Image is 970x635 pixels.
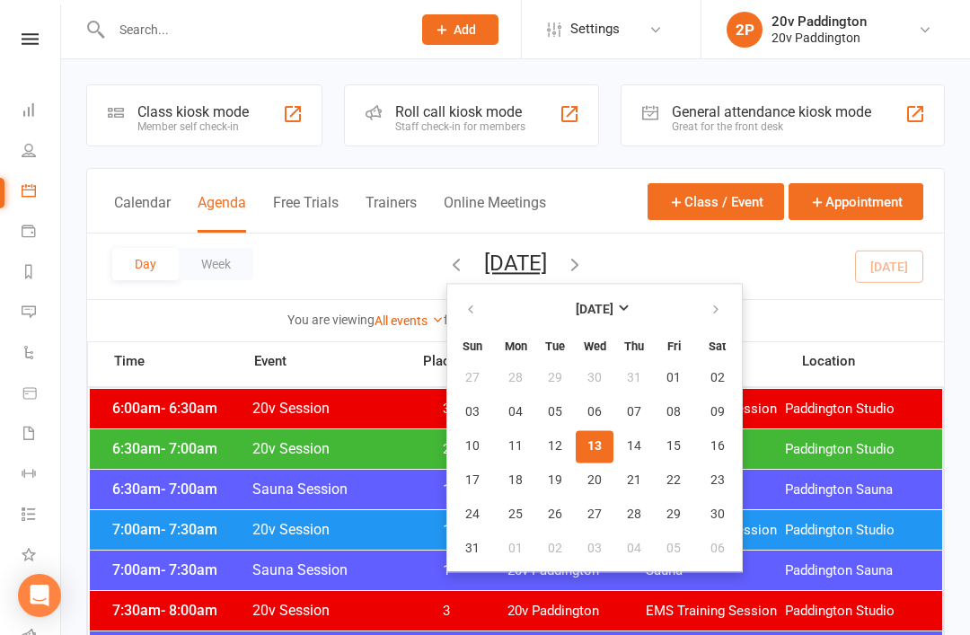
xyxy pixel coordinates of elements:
[137,120,249,133] div: Member self check-in
[444,194,546,233] button: Online Meetings
[161,561,217,578] span: - 7:30am
[465,473,480,488] span: 17
[576,430,613,463] button: 13
[694,396,740,428] button: 09
[785,481,924,498] span: Paddington Sauna
[615,396,653,428] button: 07
[772,13,867,30] div: 20v Paddington
[444,313,460,327] strong: for
[615,533,653,565] button: 04
[22,213,62,253] a: Payments
[108,400,251,417] span: 6:00am
[627,473,641,488] span: 21
[22,375,62,415] a: Product Sales
[655,533,692,565] button: 05
[463,340,482,353] small: Sunday
[694,362,740,394] button: 02
[400,441,494,458] span: 2
[584,340,606,353] small: Wednesday
[161,400,217,417] span: - 6:30am
[548,439,562,454] span: 12
[507,603,647,620] span: 20v Paddington
[548,371,562,385] span: 29
[627,371,641,385] span: 31
[627,405,641,419] span: 07
[114,194,171,233] button: Calendar
[366,194,417,233] button: Trainers
[536,498,574,531] button: 26
[400,522,494,539] span: 1
[108,561,251,578] span: 7:00am
[251,481,400,498] span: Sauna Session
[449,362,495,394] button: 27
[615,430,653,463] button: 14
[497,430,534,463] button: 11
[667,340,681,353] small: Friday
[576,498,613,531] button: 27
[727,12,763,48] div: 2P
[400,562,494,579] span: 1
[587,371,602,385] span: 30
[395,120,525,133] div: Staff check-in for members
[465,542,480,556] span: 31
[710,473,725,488] span: 23
[22,172,62,213] a: Calendar
[666,405,681,419] span: 08
[615,464,653,497] button: 21
[400,603,494,620] span: 3
[672,103,871,120] div: General attendance kiosk mode
[449,430,495,463] button: 10
[251,602,400,619] span: 20v Session
[161,521,217,538] span: - 7:30am
[548,542,562,556] span: 02
[287,313,375,327] strong: You are viewing
[587,507,602,522] span: 27
[422,14,498,45] button: Add
[570,9,620,49] span: Settings
[108,481,251,498] span: 6:30am
[508,439,523,454] span: 11
[505,340,527,353] small: Monday
[710,542,725,556] span: 06
[536,396,574,428] button: 05
[624,340,644,353] small: Thursday
[508,507,523,522] span: 25
[646,603,785,620] span: EMS Training Session
[400,481,494,498] span: 1
[251,440,400,457] span: 20v Session
[465,439,480,454] span: 10
[251,561,400,578] span: Sauna Session
[672,120,871,133] div: Great for the front desk
[465,507,480,522] span: 24
[110,353,253,375] span: Time
[785,603,924,620] span: Paddington Studio
[497,396,534,428] button: 04
[449,396,495,428] button: 03
[508,405,523,419] span: 04
[627,507,641,522] span: 28
[785,401,924,418] span: Paddington Studio
[587,473,602,488] span: 20
[548,473,562,488] span: 19
[161,602,217,619] span: - 8:00am
[655,396,692,428] button: 08
[253,353,410,370] span: Event
[108,521,251,538] span: 7:00am
[694,464,740,497] button: 23
[710,439,725,454] span: 16
[545,340,565,353] small: Tuesday
[785,441,924,458] span: Paddington Studio
[709,340,726,353] small: Saturday
[161,481,217,498] span: - 7:00am
[666,439,681,454] span: 15
[666,371,681,385] span: 01
[576,464,613,497] button: 20
[536,464,574,497] button: 19
[548,405,562,419] span: 05
[666,542,681,556] span: 05
[198,194,246,233] button: Agenda
[710,405,725,419] span: 09
[536,533,574,565] button: 02
[655,464,692,497] button: 22
[655,498,692,531] button: 29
